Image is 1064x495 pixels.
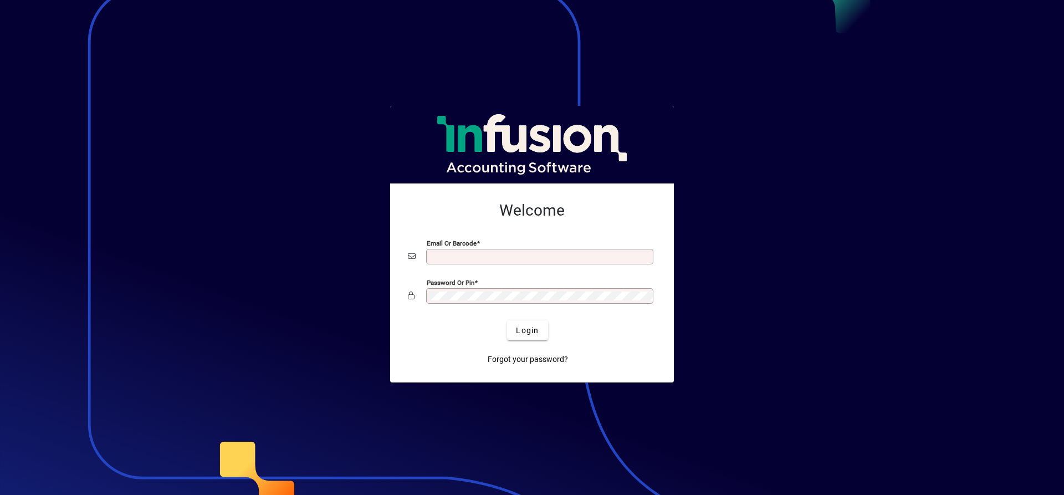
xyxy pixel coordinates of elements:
[516,325,539,336] span: Login
[427,239,477,247] mat-label: Email or Barcode
[488,354,568,365] span: Forgot your password?
[427,279,474,287] mat-label: Password or Pin
[408,201,656,220] h2: Welcome
[483,349,572,369] a: Forgot your password?
[507,320,548,340] button: Login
